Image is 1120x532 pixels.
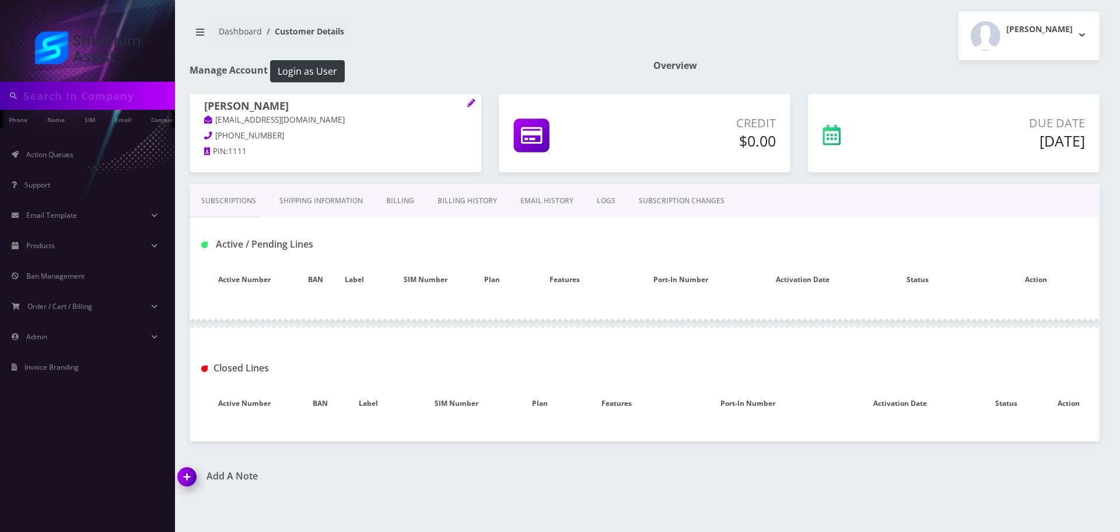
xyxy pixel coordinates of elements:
[585,184,627,218] a: LOGS
[916,132,1085,149] h5: [DATE]
[299,387,341,420] th: BAN
[204,146,228,158] a: PIN:
[268,64,345,77] a: Login as User
[972,263,1100,297] th: Action
[653,60,1100,71] h1: Overview
[299,263,332,297] th: BAN
[201,242,208,248] img: Active / Pending Lines
[270,60,345,82] button: Login as User
[671,387,825,420] th: Port-In Number
[35,32,140,64] img: Shluchim Assist
[228,146,247,157] span: 1111
[219,26,262,37] a: Dashboard
[630,114,776,132] p: Credit
[975,387,1038,420] th: Status
[27,301,92,311] span: Order / Cart / Billing
[23,85,172,107] input: Search in Company
[79,110,101,128] a: SIM
[145,110,184,128] a: Company
[201,366,208,372] img: Closed Lines
[201,363,485,374] h1: Closed Lines
[190,184,268,218] a: Subscriptions
[190,19,636,53] nav: breadcrumb
[262,25,344,37] li: Customer Details
[825,387,975,420] th: Activation Date
[190,387,299,420] th: Active Number
[26,332,47,342] span: Admin
[958,12,1100,60] button: [PERSON_NAME]
[26,271,85,281] span: Ban Management
[3,110,33,128] a: Phone
[743,263,863,297] th: Activation Date
[109,110,137,128] a: Email
[916,114,1085,132] p: Due Date
[619,263,742,297] th: Port-In Number
[374,184,426,218] a: Billing
[190,60,636,82] h1: Manage Account
[26,210,77,220] span: Email Template
[204,100,467,114] h1: [PERSON_NAME]
[510,263,619,297] th: Features
[201,239,485,250] h1: Active / Pending Lines
[1006,25,1073,34] h2: [PERSON_NAME]
[426,184,509,218] a: Billing History
[24,180,50,190] span: Support
[630,132,776,149] h5: $0.00
[26,149,73,159] span: Action Queues
[41,110,71,128] a: Name
[1037,387,1100,420] th: Action
[474,263,510,297] th: Plan
[518,387,562,420] th: Plan
[863,263,972,297] th: Status
[395,387,518,420] th: SIM Number
[509,184,585,218] a: EMAIL HISTORY
[190,263,299,297] th: Active Number
[268,184,374,218] a: Shipping Information
[376,263,475,297] th: SIM Number
[204,114,345,126] a: [EMAIL_ADDRESS][DOMAIN_NAME]
[627,184,736,218] a: SUBSCRIPTION CHANGES
[333,263,376,297] th: Label
[341,387,395,420] th: Label
[26,241,55,251] span: Products
[562,387,671,420] th: Features
[178,471,636,482] a: Add A Note
[215,130,284,141] span: [PHONE_NUMBER]
[24,362,79,372] span: Invoice Branding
